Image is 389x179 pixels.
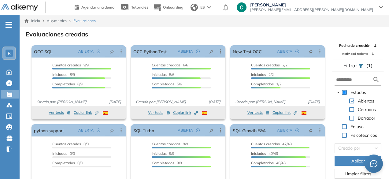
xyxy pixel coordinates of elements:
[34,99,89,105] span: Creado por: [PERSON_NAME]
[357,97,376,105] span: Abiertas
[152,151,174,156] span: 9/9
[49,109,71,116] button: Ver tests
[207,6,211,9] img: arrow
[152,142,180,146] span: Cuentas creadas
[24,18,40,24] a: Inicio
[302,111,306,115] img: ESP
[251,151,266,156] span: Iniciadas
[52,142,89,146] span: 0/0
[78,128,94,133] span: ABIERTA
[358,115,375,121] span: Borrador
[251,72,274,77] span: 2/2
[173,109,198,116] button: Copiar link
[133,45,167,58] a: OCC Python Test
[233,124,265,136] a: SQL Growth E&A
[153,1,183,14] button: Onboarding
[152,151,167,156] span: Iniciadas
[78,49,94,54] span: ABIERTA
[75,3,114,10] a: Agendar una demo
[131,5,148,9] span: Tutoriales
[52,142,81,146] span: Cuentas creadas
[251,63,280,67] span: Cuentas creadas
[52,82,75,86] span: Completados
[74,109,98,116] button: Copiar link
[202,111,207,115] img: ESP
[209,49,213,54] span: pushpin
[349,89,367,96] span: Estados
[335,156,381,166] button: Aplicar
[52,151,67,156] span: Iniciadas
[191,4,198,11] img: world
[152,161,174,165] span: Completados
[152,63,188,67] span: 6/6
[74,110,98,115] span: Copiar link
[339,43,370,48] span: Fecha de creación
[52,63,81,67] span: Cuentas creadas
[152,72,174,77] span: 5/6
[107,99,124,105] span: [DATE]
[349,123,365,130] span: En uso
[97,129,100,132] span: check-circle
[148,109,170,116] button: Ver tests
[97,50,100,53] span: check-circle
[349,132,378,139] span: Psicotécnicos
[295,129,299,132] span: check-circle
[345,170,371,177] span: Limpiar filtros
[309,128,313,133] span: pushpin
[343,62,358,69] span: Filtrar
[350,90,366,95] span: Estados
[251,82,281,86] span: 1/2
[272,110,297,115] span: Copiar link
[304,47,317,56] button: pushpin
[250,7,373,12] span: [PERSON_NAME][EMAIL_ADDRESS][PERSON_NAME][DOMAIN_NAME]
[337,91,340,94] span: caret-down
[306,99,322,105] span: [DATE]
[73,18,96,24] span: Evaluaciones
[304,125,317,135] button: pushpin
[52,151,75,156] span: 0/0
[209,128,213,133] span: pushpin
[178,128,193,133] span: ABIERTA
[251,161,274,165] span: Completados
[105,47,119,56] button: pushpin
[206,99,223,105] span: [DATE]
[277,49,292,54] span: ABIERTA
[205,125,218,135] button: pushpin
[47,18,67,23] span: Alkymetrics
[272,109,297,116] button: Copiar link
[366,62,372,69] span: (1)
[52,72,67,77] span: Iniciadas
[358,98,374,104] span: Abiertas
[350,132,377,138] span: Psicotécnicos
[233,45,262,58] a: New Test OCC
[26,31,88,38] h3: Evaluaciones creadas
[34,45,53,58] a: OCC SQL
[152,72,167,77] span: Iniciadas
[110,49,114,54] span: pushpin
[250,2,373,7] span: [PERSON_NAME]
[103,111,108,115] img: ESP
[52,63,89,67] span: 9/9
[152,82,182,86] span: 5/6
[196,50,200,53] span: check-circle
[200,5,205,10] span: ES
[6,24,12,25] i: -
[152,142,188,146] span: 9/9
[133,124,154,136] a: SQL Turbo
[372,76,380,84] img: search icon
[251,82,274,86] span: Completados
[152,161,182,165] span: 9/9
[205,47,218,56] button: pushpin
[247,109,269,116] button: Ver tests
[251,72,266,77] span: Iniciadas
[351,158,365,164] span: Aplicar
[178,49,193,54] span: ABIERTA
[152,82,174,86] span: Completados
[196,129,200,132] span: check-circle
[81,5,114,9] span: Agendar una demo
[277,128,292,133] span: ABIERTA
[350,124,364,129] span: En uso
[52,82,83,86] span: 8/9
[335,169,381,179] button: Limpiar filtros
[309,49,313,54] span: pushpin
